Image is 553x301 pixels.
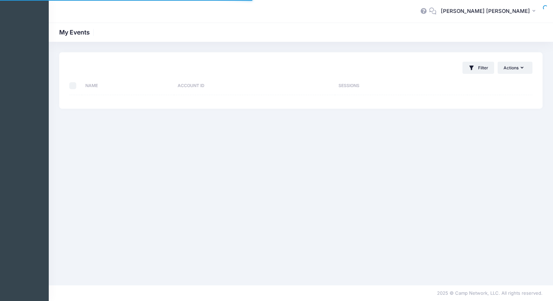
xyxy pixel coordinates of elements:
[174,77,335,95] th: Account ID
[335,77,467,95] th: Sessions
[82,77,174,95] th: Name
[436,3,543,20] button: [PERSON_NAME] [PERSON_NAME]
[498,62,532,74] button: Actions
[437,290,543,296] span: 2025 © Camp Network, LLC. All rights reserved.
[462,62,494,74] button: Filter
[441,7,530,15] span: [PERSON_NAME] [PERSON_NAME]
[59,29,96,36] h1: My Events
